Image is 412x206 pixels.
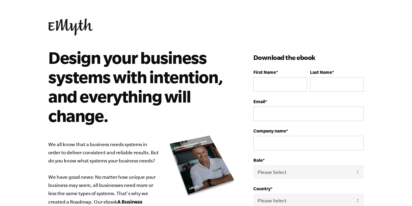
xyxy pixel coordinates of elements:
[310,70,332,75] span: Last Name
[253,99,265,104] span: Email
[253,158,263,163] span: Role
[48,48,227,125] h2: Design your business systems with intention, and everything will change.
[253,53,364,62] h3: Download the ebook
[253,70,276,75] span: First Name
[253,128,286,133] span: Company name
[382,177,412,206] iframe: Chat Widget
[48,18,93,36] img: EMyth
[253,186,271,191] span: Country
[169,135,235,197] img: new_roadmap_cover_093019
